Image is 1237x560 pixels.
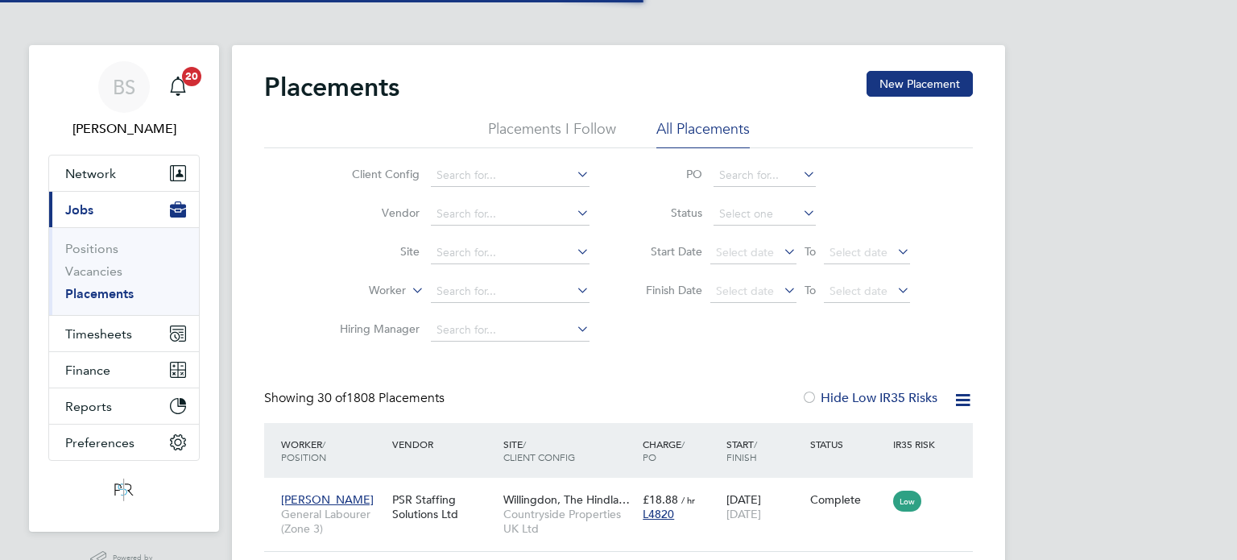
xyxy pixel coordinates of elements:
nav: Main navigation [29,45,219,532]
div: Status [806,429,890,458]
span: 20 [182,67,201,86]
label: Hide Low IR35 Risks [801,390,937,406]
button: Finance [49,352,199,388]
span: Reports [65,399,112,414]
span: [DATE] [726,507,761,521]
input: Select one [714,203,816,226]
div: [DATE] [722,484,806,529]
span: Select date [716,245,774,259]
label: Hiring Manager [327,321,420,336]
a: [PERSON_NAME]General Labourer (Zone 3)PSR Staffing Solutions LtdWillingdon, The Hindla…Countrysid... [277,483,973,497]
span: Jobs [65,202,93,218]
input: Search for... [431,242,590,264]
span: Low [893,491,921,512]
button: Reports [49,388,199,424]
span: 30 of [317,390,346,406]
label: Vendor [327,205,420,220]
span: / Client Config [503,438,575,463]
div: Site [499,429,639,471]
div: Vendor [388,429,499,458]
button: Network [49,156,199,191]
input: Search for... [431,280,590,303]
span: / Finish [726,438,757,463]
label: Site [327,244,420,259]
a: Vacancies [65,263,122,279]
span: £18.88 [643,492,678,507]
button: Timesheets [49,316,199,351]
div: Charge [639,429,722,471]
div: IR35 Risk [889,429,945,458]
span: Beth Seddon [48,119,200,139]
span: Finance [65,363,110,378]
span: Willingdon, The Hindla… [503,492,630,507]
button: Preferences [49,425,199,460]
label: Start Date [630,244,702,259]
span: Preferences [65,435,134,450]
span: Network [65,166,116,181]
label: Status [630,205,702,220]
span: To [800,280,821,301]
span: / hr [681,494,695,506]
button: New Placement [867,71,973,97]
span: To [800,241,821,262]
h2: Placements [264,71,399,103]
span: / PO [643,438,685,463]
label: Client Config [327,167,420,181]
div: Jobs [49,227,199,315]
span: Select date [829,284,887,298]
div: PSR Staffing Solutions Ltd [388,484,499,529]
input: Search for... [431,203,590,226]
span: BS [113,77,135,97]
span: [PERSON_NAME] [281,492,374,507]
button: Jobs [49,192,199,227]
div: Worker [277,429,388,471]
div: Complete [810,492,886,507]
a: Placements [65,286,134,301]
a: Positions [65,241,118,256]
input: Search for... [431,319,590,342]
span: Timesheets [65,326,132,342]
label: PO [630,167,702,181]
span: / Position [281,438,326,463]
input: Search for... [714,164,816,187]
span: 1808 Placements [317,390,445,406]
img: psrsolutions-logo-retina.png [110,477,139,503]
span: L4820 [643,507,674,521]
li: Placements I Follow [488,119,616,148]
li: All Placements [656,119,750,148]
span: Select date [716,284,774,298]
input: Search for... [431,164,590,187]
a: Go to home page [48,477,200,503]
span: Countryside Properties UK Ltd [503,507,635,536]
label: Finish Date [630,283,702,297]
div: Start [722,429,806,471]
span: Select date [829,245,887,259]
a: BS[PERSON_NAME] [48,61,200,139]
div: Showing [264,390,448,407]
a: 20 [162,61,194,113]
label: Worker [313,283,406,299]
span: General Labourer (Zone 3) [281,507,384,536]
